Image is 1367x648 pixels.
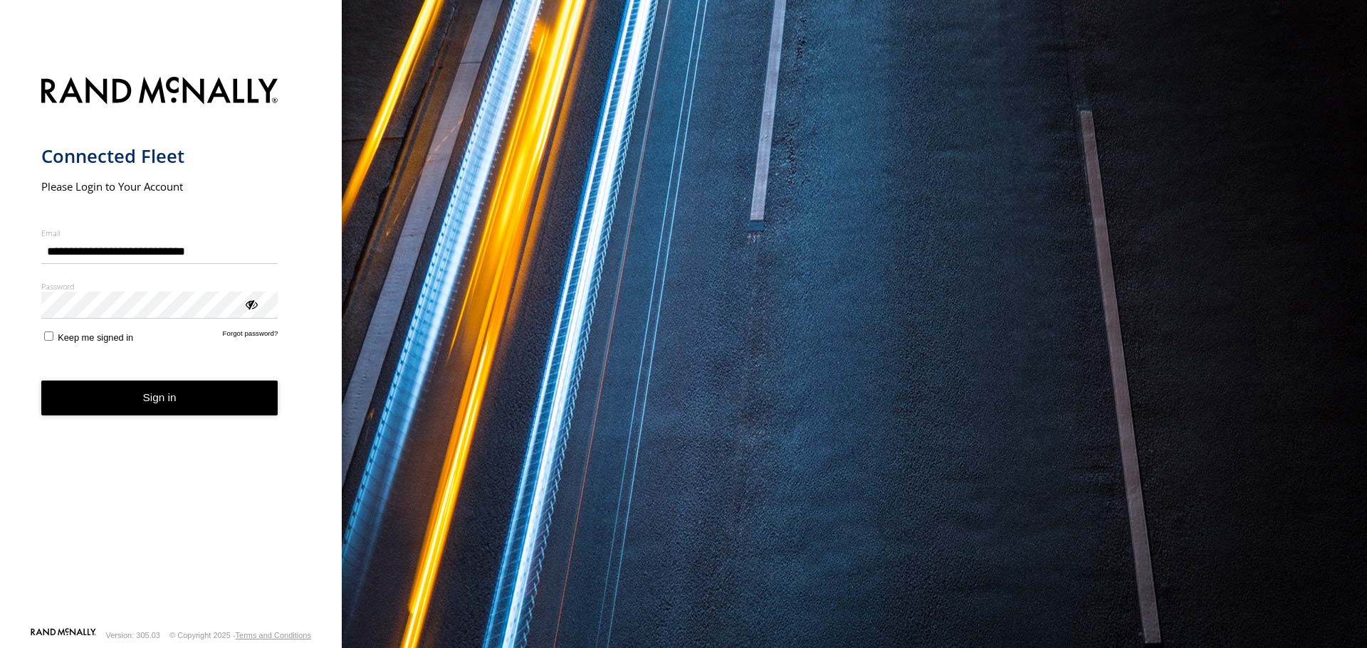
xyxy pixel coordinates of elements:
div: ViewPassword [243,297,258,311]
form: main [41,68,301,627]
span: Keep me signed in [58,332,133,343]
button: Sign in [41,381,278,415]
h2: Please Login to Your Account [41,179,278,193]
h1: Connected Fleet [41,144,278,168]
label: Password [41,281,278,292]
div: © Copyright 2025 - [169,631,311,639]
a: Forgot password? [223,329,278,343]
img: Rand McNally [41,74,278,110]
a: Terms and Conditions [236,631,311,639]
input: Keep me signed in [44,331,53,341]
div: Version: 305.03 [106,631,160,639]
label: Email [41,228,278,238]
a: Visit our Website [31,628,96,642]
